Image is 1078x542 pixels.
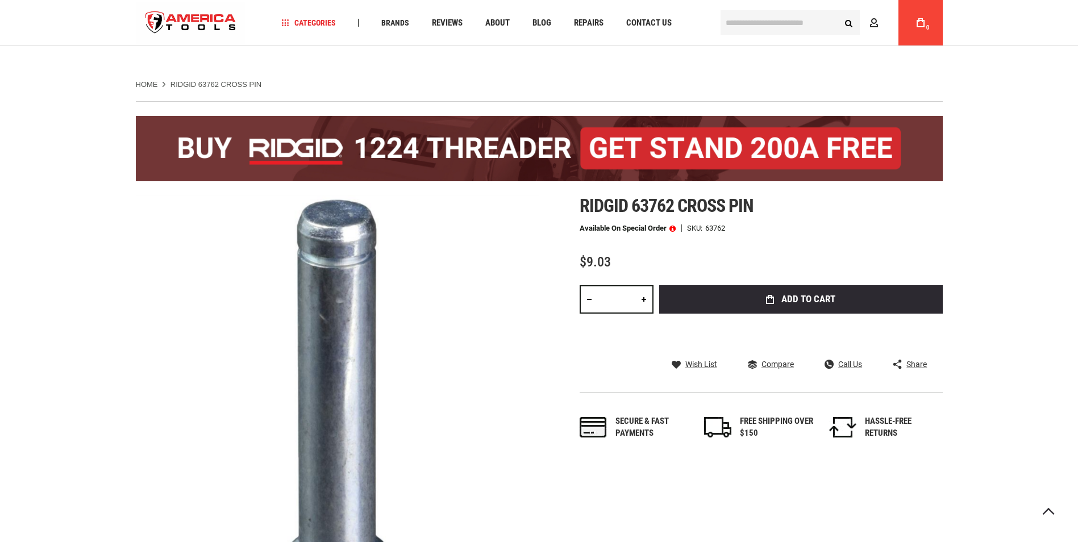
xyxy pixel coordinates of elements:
[580,195,754,216] span: Ridgid 63762 cross pin
[926,24,930,31] span: 0
[781,294,835,304] span: Add to Cart
[580,417,607,437] img: payments
[704,417,731,437] img: shipping
[615,415,689,440] div: Secure & fast payments
[532,19,551,27] span: Blog
[136,116,943,181] img: BOGO: Buy the RIDGID® 1224 Threader (26092), get the 92467 200A Stand FREE!
[838,12,860,34] button: Search
[281,19,336,27] span: Categories
[659,285,943,314] button: Add to Cart
[705,224,725,232] div: 63762
[427,15,468,31] a: Reviews
[170,80,261,89] strong: RIDGID 63762 CROSS PIN
[480,15,515,31] a: About
[621,15,677,31] a: Contact Us
[136,2,246,44] a: store logo
[685,360,717,368] span: Wish List
[136,80,158,90] a: Home
[569,15,609,31] a: Repairs
[748,359,794,369] a: Compare
[574,19,603,27] span: Repairs
[432,19,463,27] span: Reviews
[136,2,246,44] img: America Tools
[580,254,611,270] span: $9.03
[485,19,510,27] span: About
[626,19,672,27] span: Contact Us
[906,360,927,368] span: Share
[527,15,556,31] a: Blog
[276,15,341,31] a: Categories
[825,359,862,369] a: Call Us
[580,224,676,232] p: Available on Special Order
[376,15,414,31] a: Brands
[740,415,814,440] div: FREE SHIPPING OVER $150
[381,19,409,27] span: Brands
[687,224,705,232] strong: SKU
[829,417,856,437] img: returns
[865,415,939,440] div: HASSLE-FREE RETURNS
[672,359,717,369] a: Wish List
[838,360,862,368] span: Call Us
[761,360,794,368] span: Compare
